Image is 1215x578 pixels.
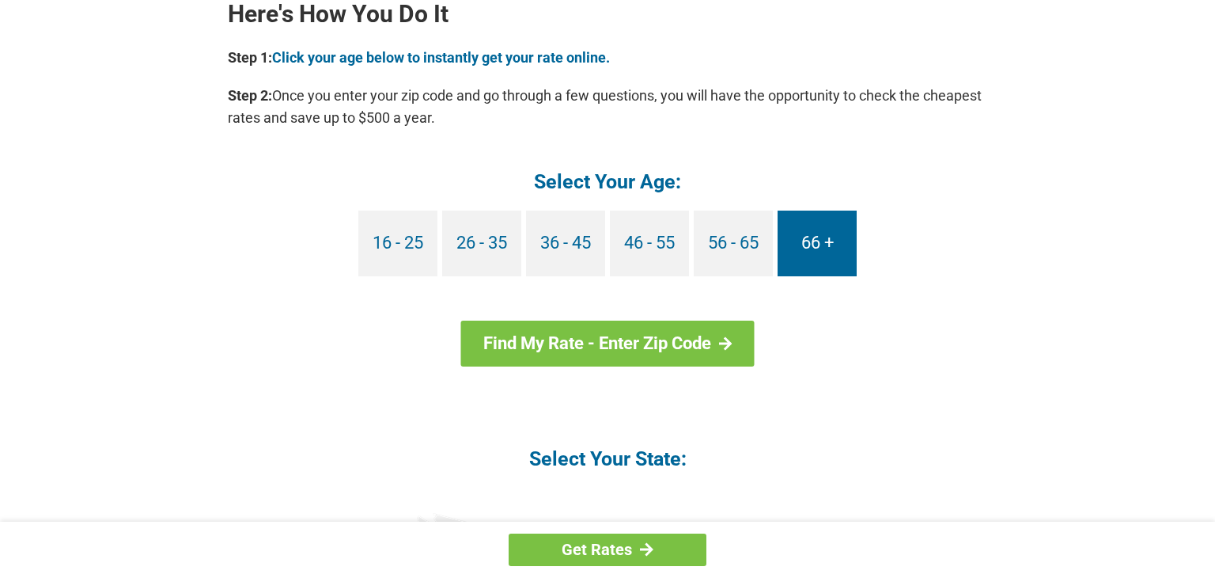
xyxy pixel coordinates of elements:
b: Step 2: [228,87,272,104]
h4: Select Your State: [228,446,987,472]
b: Step 1: [228,49,272,66]
a: 26 - 35 [442,211,521,276]
p: Once you enter your zip code and go through a few questions, you will have the opportunity to che... [228,85,987,129]
h2: Here's How You Do It [228,2,987,27]
a: Find My Rate - Enter Zip Code [461,321,755,367]
a: Get Rates [509,534,706,566]
a: 56 - 65 [694,211,773,276]
a: 16 - 25 [358,211,437,276]
a: 66 + [778,211,857,276]
h4: Select Your Age: [228,169,987,195]
a: 36 - 45 [526,211,605,276]
a: Click your age below to instantly get your rate online. [272,49,610,66]
a: 46 - 55 [610,211,689,276]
